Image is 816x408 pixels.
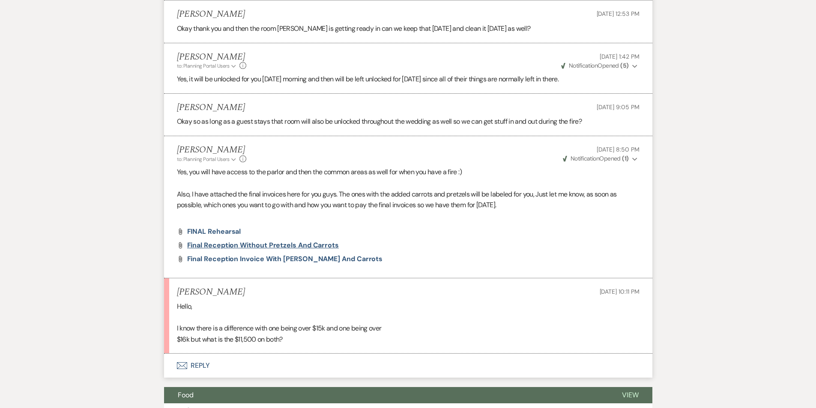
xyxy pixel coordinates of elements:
[177,287,245,298] h5: [PERSON_NAME]
[177,74,640,85] p: Yes, it will be unlocked for you [DATE] morning and then will be left unlocked for [DATE] since a...
[177,155,238,163] button: to: Planning Portal Users
[569,62,598,69] span: Notification
[187,227,241,236] span: FINAL Rehearsal
[177,63,230,69] span: to: Planning Portal Users
[622,390,639,399] span: View
[620,62,628,69] strong: ( 5 )
[177,52,247,63] h5: [PERSON_NAME]
[600,53,639,60] span: [DATE] 1:42 PM
[177,156,230,163] span: to: Planning Portal Users
[560,61,640,70] button: NotificationOpened (5)
[561,62,629,69] span: Opened
[164,354,652,378] button: Reply
[177,301,640,345] div: Hello, I know there is a difference with one being over $15k and one being over $16k but what is ...
[187,256,383,262] a: Final Reception Invoice with [PERSON_NAME] and Carrots
[187,254,383,263] span: Final Reception Invoice with [PERSON_NAME] and Carrots
[563,155,629,162] span: Opened
[177,102,245,113] h5: [PERSON_NAME]
[177,9,245,20] h5: [PERSON_NAME]
[571,155,599,162] span: Notification
[187,241,339,250] span: Final Reception without pretzels and carrots
[178,390,194,399] span: Food
[608,387,652,403] button: View
[177,167,640,178] p: Yes, you will have access to the parlor and then the common areas as well for when you have a fir...
[187,228,241,235] a: FINAL Rehearsal
[177,116,640,127] p: Okay so as long as a guest stays that room will also be unlocked throughout the wedding as well s...
[164,387,608,403] button: Food
[177,62,238,70] button: to: Planning Portal Users
[600,288,640,295] span: [DATE] 10:11 PM
[622,155,628,162] strong: ( 1 )
[562,154,640,163] button: NotificationOpened (1)
[597,103,639,111] span: [DATE] 9:05 PM
[187,242,339,249] a: Final Reception without pretzels and carrots
[177,145,247,155] h5: [PERSON_NAME]
[597,10,640,18] span: [DATE] 12:53 PM
[597,146,639,153] span: [DATE] 8:50 PM
[177,23,640,34] p: Okay thank you and then the room [PERSON_NAME] is getting ready in can we keep that [DATE] and cl...
[177,189,640,211] p: Also, I have attached the final invoices here for you guys. The ones with the added carrots and p...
